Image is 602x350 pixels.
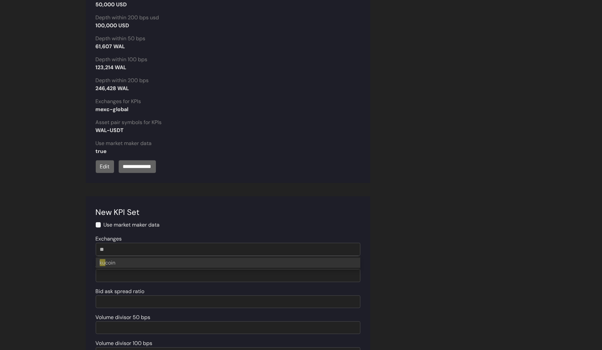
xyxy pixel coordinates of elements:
[96,64,127,71] strong: 123,214 WAL
[96,97,141,105] label: Exchanges for KPIs
[96,235,122,243] label: Exchanges
[96,43,125,50] strong: 61,607 WAL
[96,1,127,8] strong: 50,000 USD
[96,85,129,92] strong: 246,428 WAL
[96,106,129,113] strong: mexc-global
[96,206,360,218] div: New KPI Set
[96,139,152,147] label: Use market maker data
[104,221,160,229] label: Use market maker data
[96,127,124,134] strong: WAL-USDT
[96,22,129,29] strong: 100,000 USD
[96,339,153,347] label: Volume divisor 100 bps
[96,118,162,126] label: Asset pair symbols for KPIs
[96,35,146,43] label: Depth within 50 bps
[96,77,149,85] label: Depth within 200 bps
[96,313,151,321] label: Volume divisor 50 bps
[96,14,159,22] label: Depth within 200 bps usd
[96,148,107,155] strong: true
[96,56,148,64] label: Depth within 100 bps
[100,259,105,266] span: ku
[96,160,114,173] a: Edit
[96,258,360,268] div: coin
[96,287,145,295] label: Bid ask spread ratio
